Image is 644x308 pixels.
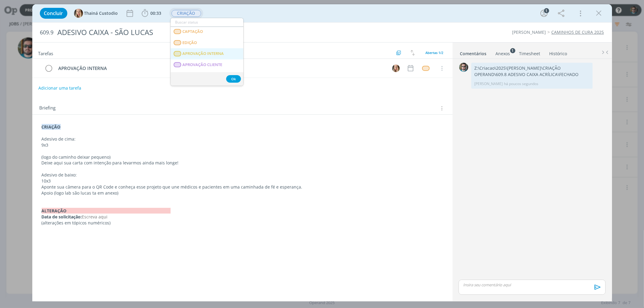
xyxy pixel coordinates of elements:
p: (alterações em tópicos numéricos) [42,220,443,226]
span: EDIÇÃO [182,40,197,45]
sup: 1 [510,48,515,53]
span: APROVAÇÃO INTERNA [182,51,224,56]
p: 10x3 [42,178,443,184]
strong: CRIAÇÃO [42,124,61,130]
span: CRIAÇÃO [171,10,201,17]
button: Ok [226,75,241,83]
a: Comentários [460,48,487,57]
span: Thainá Custodio [84,11,118,15]
span: APROVAÇÃO CLIENTE [182,62,222,67]
strong: ALTERAÇÃO [42,208,171,214]
span: 609.9 [40,29,54,36]
span: Abertas 1/2 [426,50,444,55]
img: R [459,63,468,72]
span: Briefing [40,104,56,112]
button: T [392,64,401,73]
a: CAMINHOS DE CURA 2025 [552,29,604,35]
p: Adesivo de cima: [42,136,443,142]
img: T [74,9,83,18]
a: [PERSON_NAME] [512,29,546,35]
img: arrow-down-up.svg [411,50,415,56]
button: 00:33 [140,8,163,18]
a: Histórico [549,48,568,57]
div: ADESIVO CAIXA - SÃO LUCAS [55,25,367,40]
a: Timesheet [519,48,541,57]
div: Anexos [496,51,510,57]
span: há poucos segundos [504,81,538,87]
div: dialog [32,4,612,301]
ul: CRIAÇÃO [170,18,244,86]
div: APROVAÇÃO INTERNA [56,65,387,72]
span: Concluir [44,11,63,16]
p: Apoio (logo lab são lucas ta em anexo) [42,190,443,196]
button: TThainá Custodio [74,9,118,18]
span: Escreva aqui [82,214,108,220]
span: Tarefas [38,49,53,56]
p: Z:\Criacao\2025\[PERSON_NAME]\CRIAÇÃO OPERAND\609.8 ADESIVO CAIXA ACRÍLICA\FECHADO [474,65,590,78]
img: T [392,65,400,72]
p: Aponte sua câmera para o QR Code e conheça esse projeto que une médicos e pacientes em uma caminh... [42,184,443,190]
button: 1 [539,8,549,18]
button: CRIAÇÃO [171,10,201,17]
p: (logo do caminho deixar pequeno) [42,154,443,160]
div: 1 [544,8,549,13]
input: Buscar status [171,18,243,27]
p: 9x3 [42,142,443,148]
button: Adicionar uma tarefa [38,83,82,94]
span: 00:33 [151,10,162,16]
button: Concluir [40,8,67,19]
strong: Data de solicitação: [42,214,82,220]
p: [PERSON_NAME] [474,81,503,87]
p: Deixe aqui sua carta com intenção para levarmos ainda mais longe! [42,160,443,166]
p: Adesivo de baixo: [42,172,443,178]
span: CAPTAÇÃO [182,29,203,34]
